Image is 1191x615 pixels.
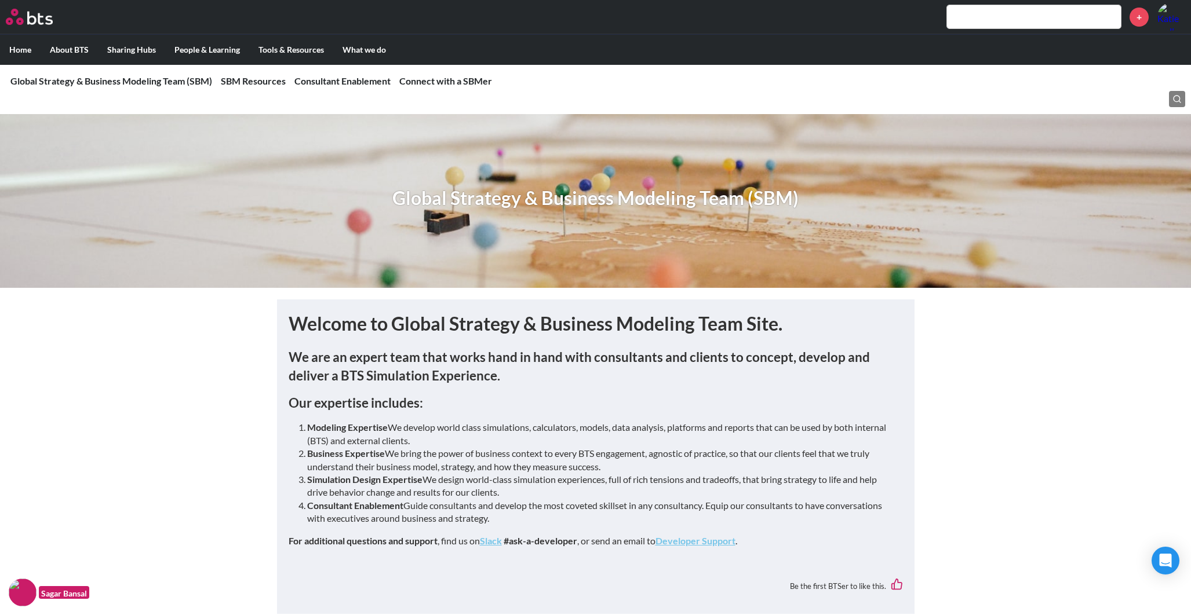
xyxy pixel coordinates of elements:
label: What we do [333,35,395,65]
strong: We are an expert team that works hand in hand with consultants and clients to concept, develop an... [289,349,870,383]
a: Consultant Enablement [294,75,391,86]
li: We develop world class simulations, calculators, models, data analysis, platforms and reports tha... [307,421,894,447]
img: Katie Noll [1157,3,1185,31]
li: Guide consultants and develop the most coveted skillset in any consultancy. Equip our consultants... [307,499,894,525]
strong: #ask-a-developer [504,535,577,546]
div: Open Intercom Messenger [1152,547,1179,574]
div: Be the first BTSer to like this. [289,570,903,602]
h3: Our expertise includes: [289,394,903,412]
p: , find us on , or send an email to . [289,535,903,547]
a: + [1130,8,1149,27]
figcaption: Sagar Bansal [39,586,89,599]
img: BTS Logo [6,9,53,25]
strong: Modeling Expertise [307,422,388,433]
img: F [9,579,37,606]
a: Go home [6,9,74,25]
label: Sharing Hubs [98,35,165,65]
a: Profile [1157,3,1185,31]
strong: Business Expertise [307,448,385,459]
a: Global Strategy & Business Modeling Team (SBM) [10,75,212,86]
a: SBM Resources [221,75,286,86]
h1: Global Strategy & Business Modeling Team (SBM) [392,185,799,211]
label: About BTS [41,35,98,65]
strong: For additional questions and support [289,535,438,546]
strong: Consultant Enablement [307,500,403,511]
a: Slack [480,535,502,546]
li: We design world-class simulation experiences, full of rich tensions and tradeoffs, that bring str... [307,473,894,499]
label: People & Learning [165,35,249,65]
strong: Simulation Design Expertise [307,474,423,485]
label: Tools & Resources [249,35,333,65]
a: Developer Support [655,535,735,546]
li: We bring the power of business context to every BTS engagement, agnostic of practice, so that our... [307,447,894,473]
a: Connect with a SBMer [399,75,492,86]
h1: Welcome to Global Strategy & Business Modeling Team Site. [289,311,903,337]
